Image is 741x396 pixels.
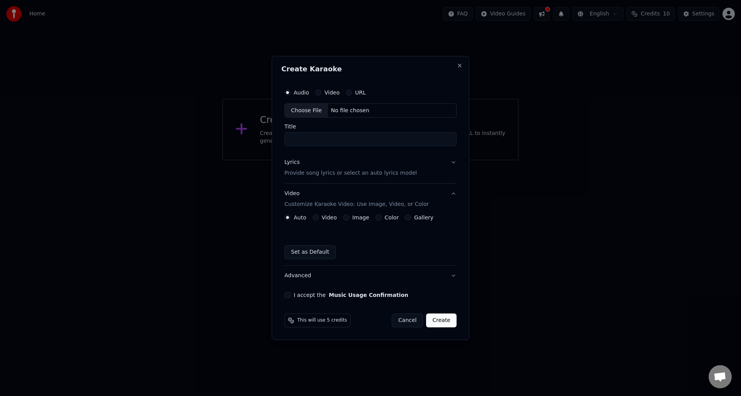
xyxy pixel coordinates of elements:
[322,215,337,220] label: Video
[284,190,429,209] div: Video
[325,90,340,95] label: Video
[329,292,408,298] button: I accept the
[426,313,457,327] button: Create
[385,215,399,220] label: Color
[392,313,423,327] button: Cancel
[294,292,408,298] label: I accept the
[285,104,328,118] div: Choose File
[352,215,369,220] label: Image
[284,184,457,215] button: VideoCustomize Karaoke Video: Use Image, Video, or Color
[297,317,347,324] span: This will use 5 credits
[414,215,433,220] label: Gallery
[284,201,429,208] p: Customize Karaoke Video: Use Image, Video, or Color
[284,159,299,167] div: Lyrics
[294,215,306,220] label: Auto
[284,124,457,130] label: Title
[284,170,417,177] p: Provide song lyrics or select an auto lyrics model
[294,90,309,95] label: Audio
[281,66,460,72] h2: Create Karaoke
[284,153,457,184] button: LyricsProvide song lyrics or select an auto lyrics model
[355,90,366,95] label: URL
[284,214,457,265] div: VideoCustomize Karaoke Video: Use Image, Video, or Color
[328,107,372,115] div: No file chosen
[284,266,457,286] button: Advanced
[284,245,336,259] button: Set as Default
